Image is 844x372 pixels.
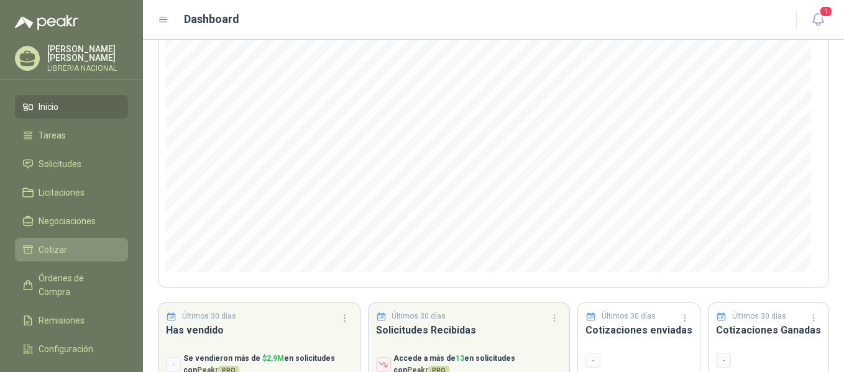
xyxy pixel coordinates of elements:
[585,322,692,338] h3: Cotizaciones enviadas
[15,95,128,119] a: Inicio
[166,357,181,372] div: -
[166,322,352,338] h3: Has vendido
[716,353,731,368] div: -
[456,354,464,363] span: 13
[15,266,128,304] a: Órdenes de Compra
[39,271,116,299] span: Órdenes de Compra
[182,311,236,322] p: Últimos 30 días
[39,157,81,171] span: Solicitudes
[732,311,786,322] p: Últimos 30 días
[39,314,85,327] span: Remisiones
[39,186,85,199] span: Licitaciones
[39,214,96,228] span: Negociaciones
[15,15,78,30] img: Logo peakr
[15,238,128,261] a: Cotizar
[15,181,128,204] a: Licitaciones
[47,65,128,72] p: LIBRERIA NACIONAL
[15,209,128,233] a: Negociaciones
[602,311,656,322] p: Últimos 30 días
[819,6,833,17] span: 1
[807,9,829,31] button: 1
[15,152,128,176] a: Solicitudes
[392,311,446,322] p: Últimos 30 días
[15,337,128,361] a: Configuración
[39,342,93,356] span: Configuración
[39,129,66,142] span: Tareas
[39,243,67,256] span: Cotizar
[15,124,128,147] a: Tareas
[262,354,284,363] span: $ 2,9M
[376,322,562,338] h3: Solicitudes Recibidas
[39,100,58,114] span: Inicio
[184,11,239,28] h1: Dashboard
[716,322,821,338] h3: Cotizaciones Ganadas
[47,45,128,62] p: [PERSON_NAME] [PERSON_NAME]
[15,309,128,332] a: Remisiones
[585,353,600,368] div: -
